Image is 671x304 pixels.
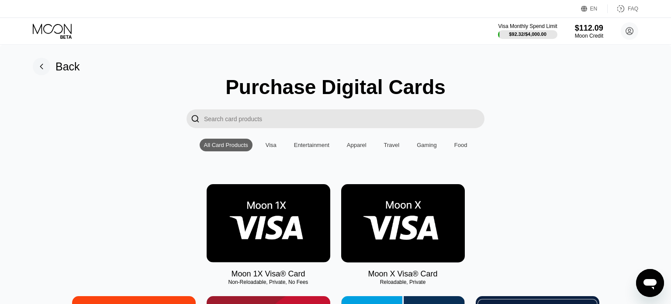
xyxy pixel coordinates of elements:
[266,142,277,148] div: Visa
[417,142,437,148] div: Gaming
[636,269,664,297] iframe: Dugme za pokretanje prozora za razmenu poruka
[384,142,400,148] div: Travel
[581,4,608,13] div: EN
[368,269,437,279] div: Moon X Visa® Card
[261,139,281,151] div: Visa
[342,139,371,151] div: Apparel
[498,23,557,39] div: Visa Monthly Spend Limit$92.32/$4,000.00
[628,6,638,12] div: FAQ
[608,4,638,13] div: FAQ
[380,139,404,151] div: Travel
[412,139,441,151] div: Gaming
[191,114,200,124] div: 
[341,279,465,285] div: Reloadable, Private
[590,6,598,12] div: EN
[200,139,252,151] div: All Card Products
[347,142,367,148] div: Apparel
[498,23,557,29] div: Visa Monthly Spend Limit
[290,139,334,151] div: Entertainment
[33,58,80,75] div: Back
[575,24,603,33] div: $112.09
[450,139,472,151] div: Food
[575,24,603,39] div: $112.09Moon Credit
[509,31,546,37] div: $92.32 / $4,000.00
[294,142,329,148] div: Entertainment
[231,269,305,279] div: Moon 1X Visa® Card
[225,75,446,99] div: Purchase Digital Cards
[187,109,204,128] div: 
[575,33,603,39] div: Moon Credit
[204,109,484,128] input: Search card products
[204,142,248,148] div: All Card Products
[55,60,80,73] div: Back
[454,142,467,148] div: Food
[207,279,330,285] div: Non-Reloadable, Private, No Fees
